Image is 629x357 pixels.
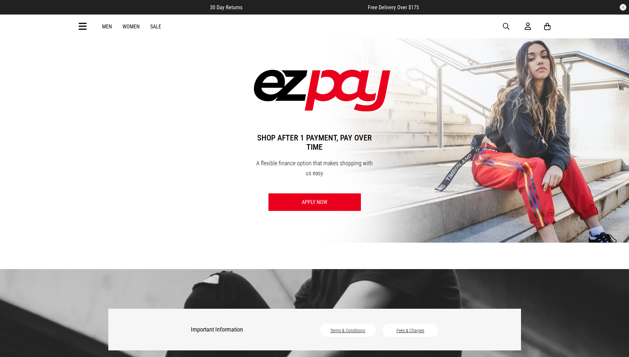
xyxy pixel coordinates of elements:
a: Terms & Conditions [330,328,365,333]
img: ezpay-log-new-black.png [254,70,391,111]
a: Sale [150,23,161,30]
span: A flexible finance option that makes shopping with us easy [256,160,373,177]
a: Fees & Charges [397,328,424,333]
img: Redrat logo [294,21,337,31]
iframe: Customer reviews powered by Trustpilot [256,4,355,11]
a: Women [122,23,140,30]
a: Men [102,23,112,30]
h2: Important Information [191,322,290,337]
span: Shop after 1 payment, pay over time [254,127,375,158]
span: 30 Day Returns [210,4,242,11]
span: Free Delivery Over $175 [368,4,419,11]
a: Apply Now [268,193,361,211]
